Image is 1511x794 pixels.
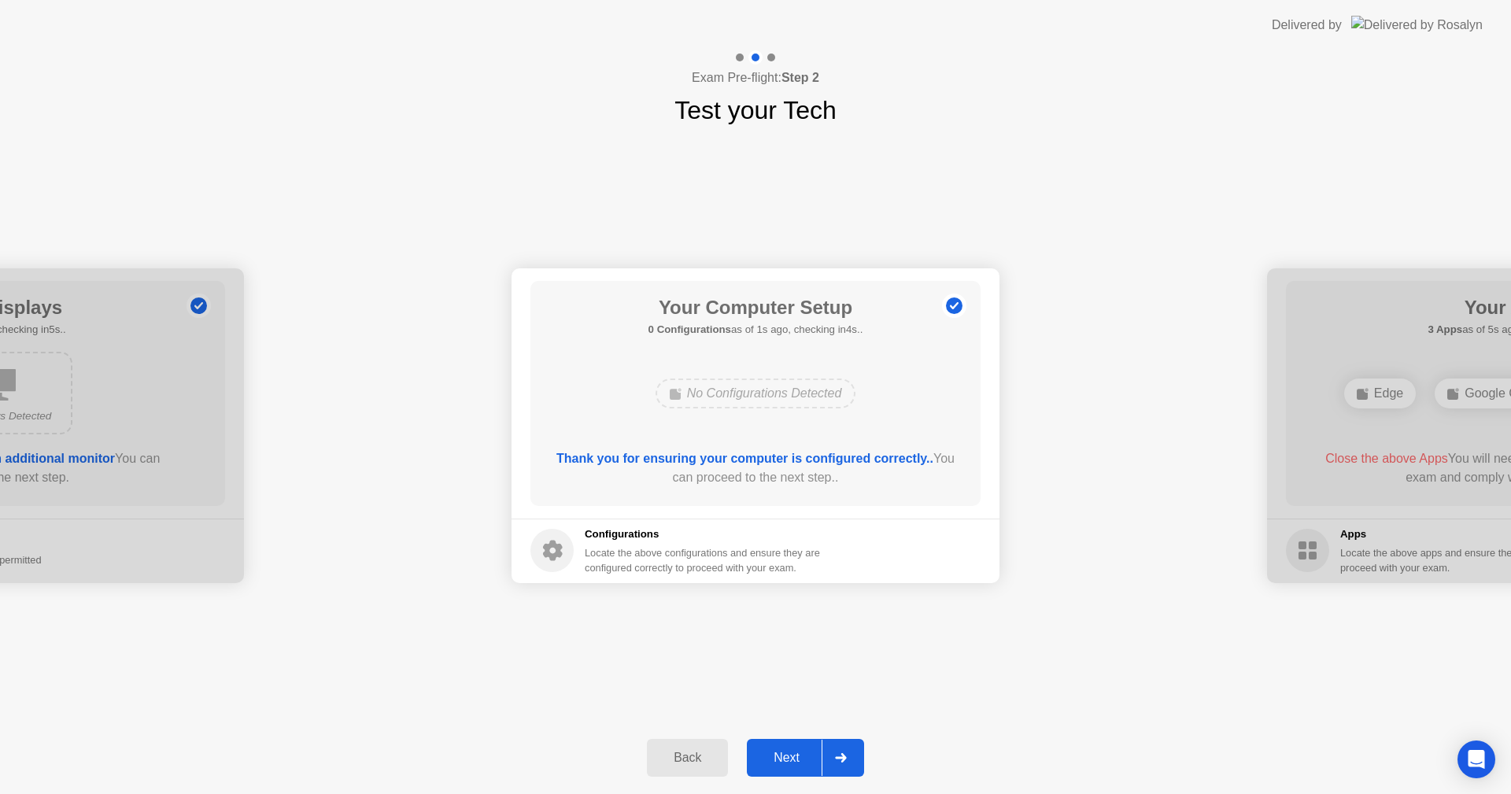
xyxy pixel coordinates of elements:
h5: Configurations [585,526,823,542]
div: Next [752,751,822,765]
div: No Configurations Detected [656,379,856,408]
b: Step 2 [781,71,819,84]
h1: Your Computer Setup [648,294,863,322]
h5: as of 1s ago, checking in4s.. [648,322,863,338]
h4: Exam Pre-flight: [692,68,819,87]
b: 0 Configurations [648,323,731,335]
button: Back [647,739,728,777]
b: Thank you for ensuring your computer is configured correctly.. [556,452,933,465]
button: Next [747,739,864,777]
div: You can proceed to the next step.. [553,449,959,487]
h1: Test your Tech [674,91,837,129]
img: Delivered by Rosalyn [1351,16,1483,34]
div: Delivered by [1272,16,1342,35]
div: Open Intercom Messenger [1457,740,1495,778]
div: Back [652,751,723,765]
div: Locate the above configurations and ensure they are configured correctly to proceed with your exam. [585,545,823,575]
